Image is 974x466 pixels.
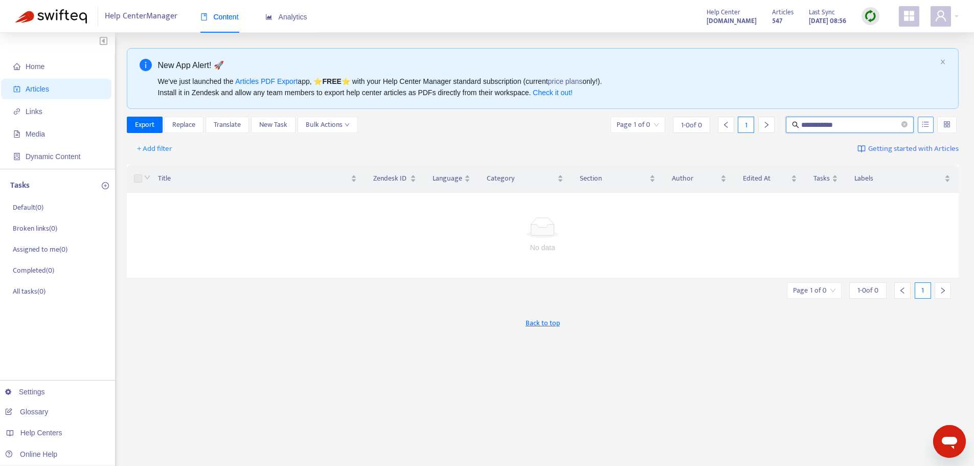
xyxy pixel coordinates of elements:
[479,165,572,193] th: Category
[933,425,966,458] iframe: Button to launch messaging window
[265,13,273,20] span: area-chart
[772,15,782,27] strong: 547
[707,7,740,18] span: Help Center
[580,173,647,184] span: Section
[743,173,789,184] span: Edited At
[373,173,408,184] span: Zendesk ID
[487,173,555,184] span: Category
[365,165,424,193] th: Zendesk ID
[707,15,757,27] a: [DOMAIN_NAME]
[672,173,718,184] span: Author
[664,165,735,193] th: Author
[105,7,177,26] span: Help Center Manager
[809,7,835,18] span: Last Sync
[735,165,805,193] th: Edited At
[813,173,830,184] span: Tasks
[15,9,87,24] img: Swifteq
[864,10,877,23] img: sync.dc5367851b00ba804db3.png
[901,121,908,127] span: close-circle
[903,10,915,22] span: appstore
[144,174,150,181] span: down
[424,165,479,193] th: Language
[901,120,908,130] span: close-circle
[158,173,349,184] span: Title
[150,165,366,193] th: Title
[935,10,947,22] span: user
[433,173,462,184] span: Language
[792,121,799,128] span: search
[200,13,239,21] span: Content
[809,15,846,27] strong: [DATE] 08:56
[200,13,208,20] span: book
[572,165,664,193] th: Section
[805,165,846,193] th: Tasks
[772,7,794,18] span: Articles
[265,13,307,21] span: Analytics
